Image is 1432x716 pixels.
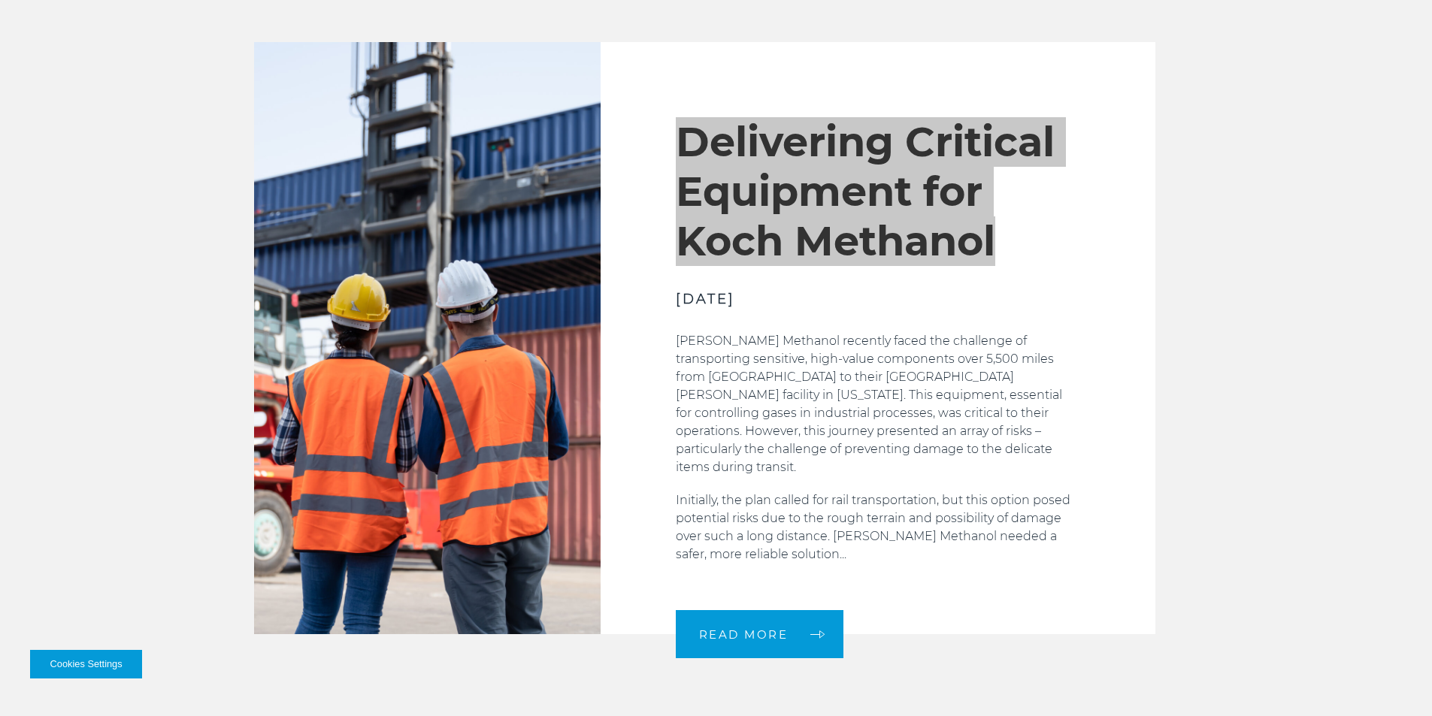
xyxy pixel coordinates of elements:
h2: Delivering Critical Equipment for Koch Methanol [676,117,1080,266]
a: READ MORE arrow arrow [676,610,844,658]
button: Cookies Settings [30,650,142,678]
span: READ MORE [699,629,789,640]
h3: [DATE] [676,289,1080,310]
img: Delivering Critical Equipment for Koch Methanol [254,42,601,634]
p: Initially, the plan called for rail transportation, but this option posed potential risks due to ... [676,491,1080,563]
p: [PERSON_NAME] Methanol recently faced the challenge of transporting sensitive, high-value compone... [676,332,1080,476]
